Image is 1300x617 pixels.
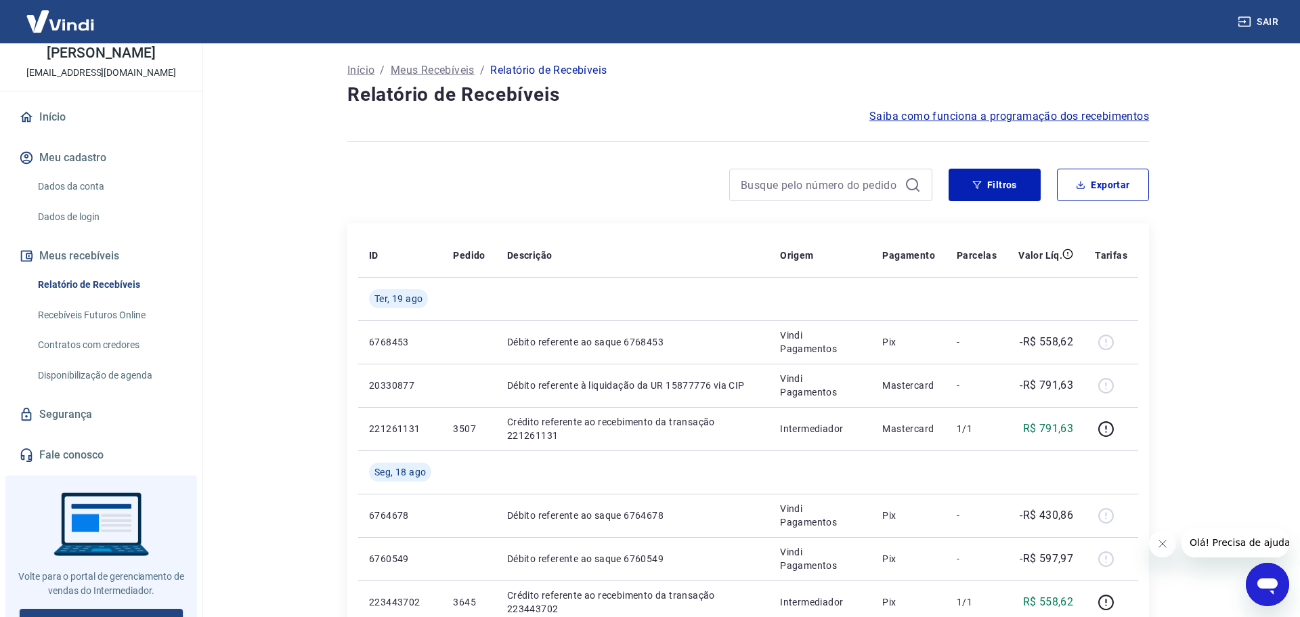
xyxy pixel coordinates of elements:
a: Fale conosco [16,440,186,470]
button: Sair [1235,9,1284,35]
p: Crédito referente ao recebimento da transação 223443702 [507,589,758,616]
a: Saiba como funciona a programação dos recebimentos [869,108,1149,125]
p: Débito referente à liquidação da UR 15877776 via CIP [507,379,758,392]
a: Contratos com credores [32,331,186,359]
a: Relatório de Recebíveis [32,271,186,299]
p: 3645 [453,595,485,609]
p: -R$ 558,62 [1020,334,1073,350]
p: Mastercard [882,379,935,392]
p: ID [369,249,378,262]
p: Pix [882,335,935,349]
p: 221261131 [369,422,431,435]
p: Valor Líq. [1018,249,1062,262]
p: Vindi Pagamentos [780,545,861,572]
h4: Relatório de Recebíveis [347,81,1149,108]
p: Vindi Pagamentos [780,372,861,399]
a: Dados de login [32,203,186,231]
a: Dados da conta [32,173,186,200]
p: R$ 791,63 [1023,421,1074,437]
p: 3507 [453,422,485,435]
p: 1/1 [957,595,997,609]
button: Meus recebíveis [16,241,186,271]
input: Busque pelo número do pedido [741,175,899,195]
p: 6760549 [369,552,431,566]
p: Descrição [507,249,552,262]
p: Pedido [453,249,485,262]
button: Exportar [1057,169,1149,201]
a: Recebíveis Futuros Online [32,301,186,329]
p: Mastercard [882,422,935,435]
p: Parcelas [957,249,997,262]
a: Disponibilização de agenda [32,362,186,389]
p: Débito referente ao saque 6768453 [507,335,758,349]
span: Olá! Precisa de ajuda? [8,9,114,20]
p: Tarifas [1095,249,1127,262]
button: Meu cadastro [16,143,186,173]
p: 6768453 [369,335,431,349]
p: Débito referente ao saque 6760549 [507,552,758,566]
p: / [480,62,485,79]
p: - [957,552,997,566]
p: 223443702 [369,595,431,609]
a: Segurança [16,400,186,429]
p: Pix [882,509,935,522]
p: -R$ 791,63 [1020,377,1073,393]
p: Intermediador [780,595,861,609]
p: Vindi Pagamentos [780,502,861,529]
img: Vindi [16,1,104,42]
p: Pix [882,595,935,609]
p: Pagamento [882,249,935,262]
iframe: Mensagem da empresa [1182,528,1289,557]
p: Vindi Pagamentos [780,328,861,356]
a: Início [347,62,374,79]
p: - [957,335,997,349]
iframe: Botão para abrir a janela de mensagens [1246,563,1289,606]
p: -R$ 597,97 [1020,551,1073,567]
p: -R$ 430,86 [1020,507,1073,524]
span: Ter, 19 ago [374,292,422,305]
p: Relatório de Recebíveis [490,62,607,79]
p: Intermediador [780,422,861,435]
p: R$ 558,62 [1023,594,1074,610]
p: 20330877 [369,379,431,392]
p: Débito referente ao saque 6764678 [507,509,758,522]
p: - [957,379,997,392]
p: Pix [882,552,935,566]
p: 6764678 [369,509,431,522]
p: / [380,62,385,79]
a: Meus Recebíveis [391,62,475,79]
p: Origem [780,249,813,262]
p: Crédito referente ao recebimento da transação 221261131 [507,415,758,442]
iframe: Fechar mensagem [1149,530,1176,557]
p: [PERSON_NAME] [47,46,155,60]
p: [EMAIL_ADDRESS][DOMAIN_NAME] [26,66,176,80]
a: Início [16,102,186,132]
button: Filtros [949,169,1041,201]
p: - [957,509,997,522]
span: Seg, 18 ago [374,465,426,479]
p: 1/1 [957,422,997,435]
